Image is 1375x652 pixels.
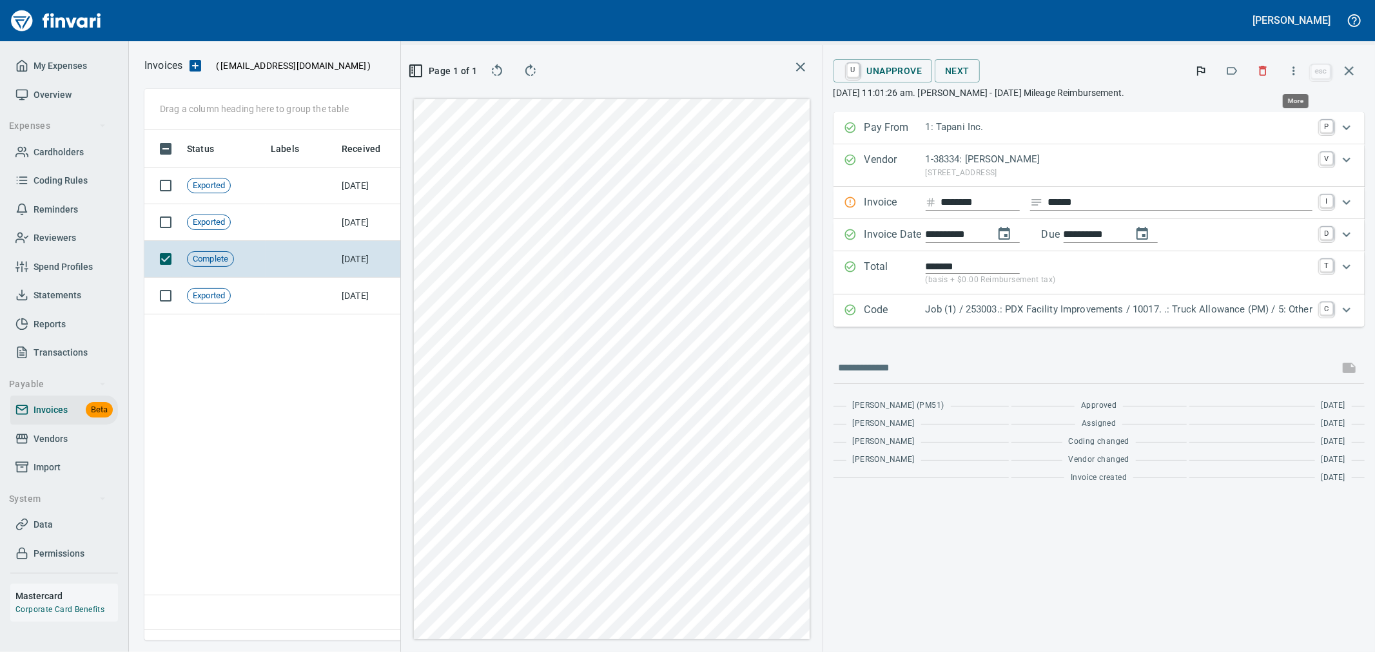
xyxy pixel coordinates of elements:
[926,120,1312,135] p: 1: Tapani Inc.
[1249,57,1277,85] button: Discard
[853,399,944,412] span: [PERSON_NAME] (PM51)
[853,454,915,466] span: [PERSON_NAME]
[416,63,471,79] span: Page 1 of 1
[989,218,1020,249] button: change date
[9,376,106,392] span: Payable
[34,287,81,303] span: Statements
[864,302,926,319] p: Code
[208,59,371,72] p: ( )
[336,278,407,314] td: [DATE]
[834,59,933,82] button: UUnapprove
[926,152,1312,167] p: 1-38334: [PERSON_NAME]
[271,141,316,157] span: Labels
[945,63,970,79] span: Next
[10,510,118,539] a: Data
[864,195,926,211] p: Invoice
[1320,120,1333,133] a: P
[34,459,61,475] span: Import
[1320,259,1333,272] a: T
[1081,399,1117,412] span: Approved
[1321,399,1345,412] span: [DATE]
[1069,436,1130,448] span: Coding changed
[834,187,1365,219] div: Expand
[834,86,1365,99] p: [DATE] 11:01:26 am. [PERSON_NAME] - [DATE] Mileage Reimbursement.
[10,396,118,425] a: InvoicesBeta
[4,372,112,396] button: Payable
[34,431,68,447] span: Vendors
[342,141,380,157] span: Received
[34,316,66,332] span: Reports
[219,59,367,72] span: [EMAIL_ADDRESS][DOMAIN_NAME]
[182,58,208,73] button: Upload an Invoice
[144,58,182,73] nav: breadcrumb
[1320,227,1333,240] a: D
[847,63,859,77] a: U
[34,58,87,74] span: My Expenses
[34,173,88,189] span: Coding Rules
[411,59,476,82] button: Page 1 of 1
[336,204,407,241] td: [DATE]
[34,546,84,562] span: Permissions
[10,166,118,195] a: Coding Rules
[15,605,104,614] a: Corporate Card Benefits
[336,241,407,278] td: [DATE]
[1320,152,1333,165] a: V
[1071,472,1127,484] span: Invoice created
[4,114,112,138] button: Expenses
[864,259,926,287] p: Total
[188,253,233,265] span: Complete
[34,87,72,103] span: Overview
[1187,57,1215,85] button: Flag
[8,5,104,36] a: Finvari
[1308,55,1365,86] span: Close invoice
[342,141,397,157] span: Received
[15,589,118,603] h6: Mastercard
[1334,352,1365,383] span: This records your message into the invoice and notifies anyone mentioned
[1311,64,1331,79] a: esc
[34,230,76,246] span: Reviewers
[34,144,84,160] span: Cardholders
[864,120,926,137] p: Pay From
[864,227,926,244] p: Invoice Date
[1321,436,1345,448] span: [DATE]
[187,141,231,157] span: Status
[1030,196,1043,209] svg: Invoice description
[10,539,118,568] a: Permissions
[1253,14,1331,27] h5: [PERSON_NAME]
[34,402,68,418] span: Invoices
[926,167,1312,180] p: [STREET_ADDRESS]
[34,517,53,533] span: Data
[86,403,113,417] span: Beta
[34,202,78,218] span: Reminders
[1069,454,1130,466] span: Vendor changed
[10,224,118,253] a: Reviewers
[10,281,118,310] a: Statements
[926,195,936,210] svg: Invoice number
[834,144,1365,187] div: Expand
[834,219,1365,251] div: Expand
[935,59,980,83] button: Next
[9,491,106,507] span: System
[1127,218,1158,249] button: change due date
[9,118,106,134] span: Expenses
[187,141,214,157] span: Status
[10,138,118,167] a: Cardholders
[188,290,230,302] span: Exported
[926,274,1312,287] p: (basis + $0.00 Reimbursement tax)
[1321,454,1345,466] span: [DATE]
[844,60,922,82] span: Unapprove
[10,310,118,339] a: Reports
[4,487,112,511] button: System
[10,338,118,367] a: Transactions
[1320,195,1333,207] a: I
[853,436,915,448] span: [PERSON_NAME]
[1082,417,1116,430] span: Assigned
[188,180,230,192] span: Exported
[864,152,926,179] p: Vendor
[853,417,915,430] span: [PERSON_NAME]
[10,425,118,454] a: Vendors
[10,195,118,224] a: Reminders
[271,141,299,157] span: Labels
[10,81,118,110] a: Overview
[34,259,93,275] span: Spend Profiles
